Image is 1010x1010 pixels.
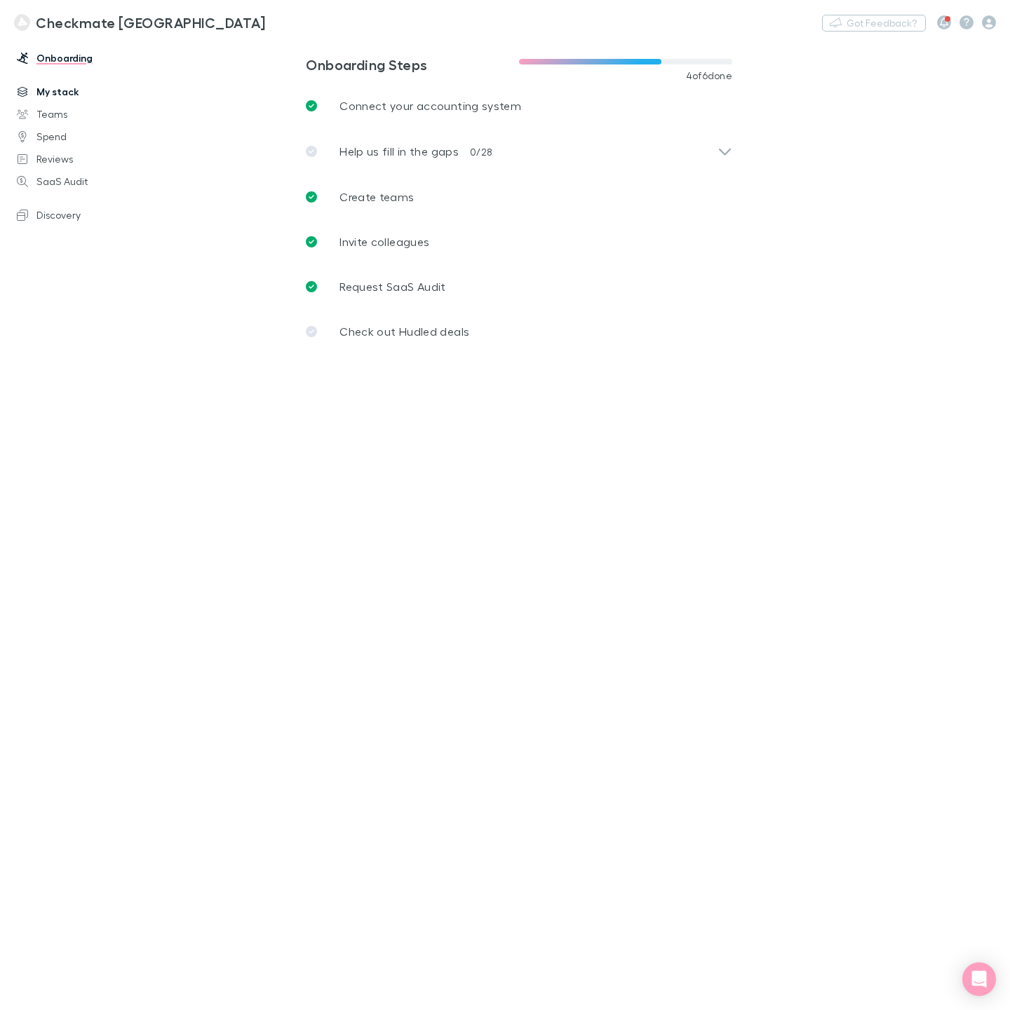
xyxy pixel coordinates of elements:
div: Open Intercom Messenger [962,962,996,996]
a: Teams [3,103,187,125]
a: Connect your accounting system [295,83,743,128]
a: Invite colleagues [295,219,743,264]
h3: Checkmate [GEOGRAPHIC_DATA] [36,14,265,31]
a: Request SaaS Audit [295,264,743,309]
p: Request SaaS Audit [339,278,446,295]
a: Discovery [3,204,187,226]
a: SaaS Audit [3,170,187,193]
p: Create teams [339,189,414,205]
p: Check out Hudled deals [339,323,469,340]
a: Onboarding [3,47,187,69]
div: Help us fill in the gaps0/28 [295,129,743,174]
a: My stack [3,81,187,103]
button: Got Feedback? [822,15,926,32]
a: Create teams [295,175,743,219]
span: 0 / 28 [470,146,492,158]
p: Help us fill in the gaps [339,143,459,160]
p: Connect your accounting system [339,97,521,114]
a: Reviews [3,148,187,170]
img: Checkmate New Zealand's Logo [14,14,30,31]
span: 4 of 6 done [686,70,733,81]
a: Check out Hudled deals [295,309,743,354]
a: Spend [3,125,187,148]
p: Invite colleagues [339,233,429,250]
a: Checkmate [GEOGRAPHIC_DATA] [6,6,274,39]
h3: Onboarding Steps [306,56,519,73]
